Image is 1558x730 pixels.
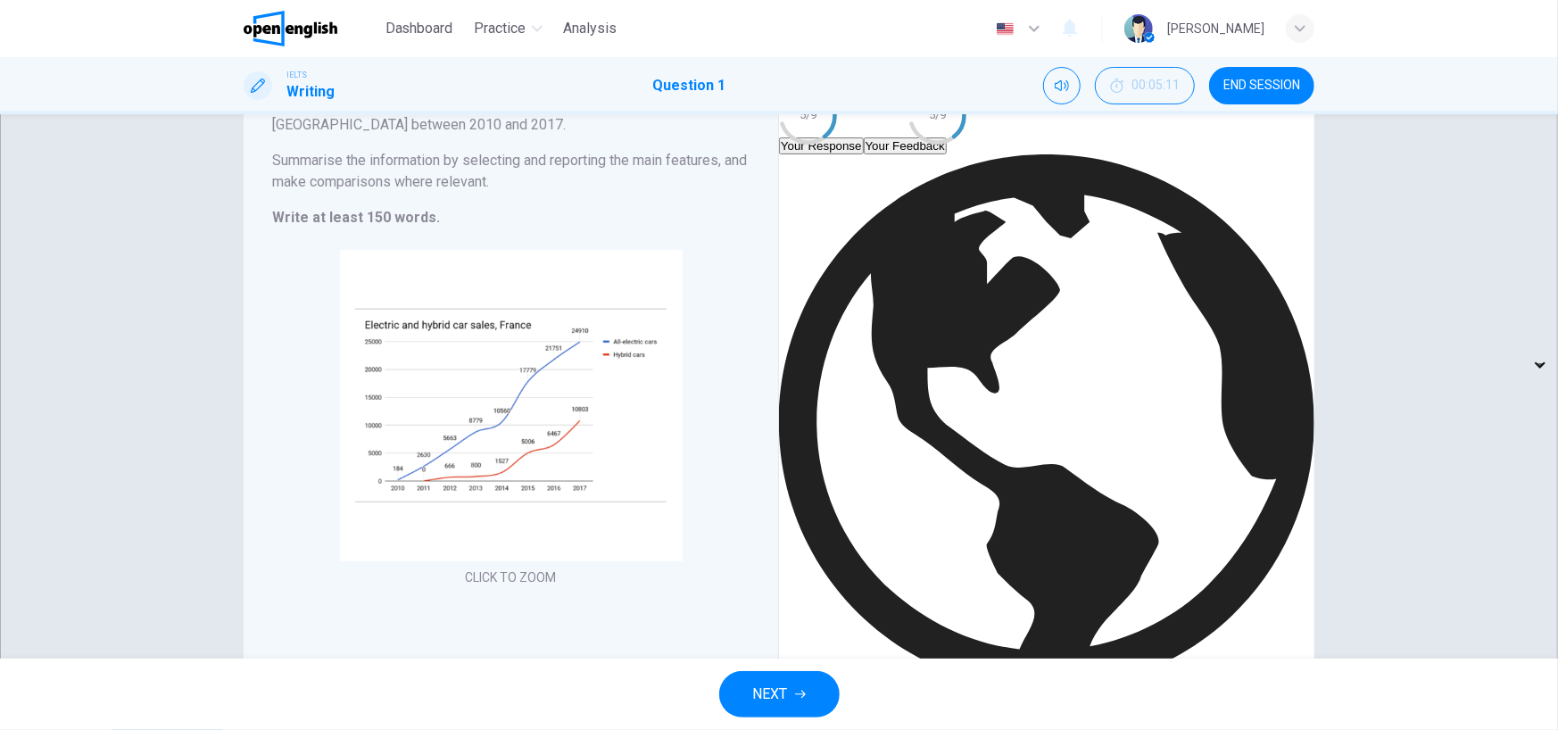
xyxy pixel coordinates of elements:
[1043,67,1081,104] div: Mute
[286,69,307,81] span: IELTS
[1131,79,1180,93] span: 00:05:11
[753,682,788,707] span: NEXT
[1095,67,1195,104] button: 00:05:11
[286,81,335,103] h1: Writing
[719,671,840,718] button: NEXT
[1209,67,1314,104] button: END SESSION
[272,150,750,193] h6: Summarise the information by selecting and reporting the main features, and make comparisons wher...
[468,12,550,45] button: Practice
[800,108,816,121] text: 5/9
[1167,18,1264,39] div: [PERSON_NAME]
[378,12,460,45] button: Dashboard
[864,137,947,154] button: Your Feedback
[929,108,946,121] text: 5/9
[1223,79,1300,93] span: END SESSION
[557,12,625,45] button: Analysis
[385,18,453,39] span: Dashboard
[1095,67,1195,104] div: Hide
[779,154,1314,718] div: Translate
[244,11,378,46] a: OpenEnglish logo
[272,209,440,226] strong: Write at least 150 words.
[779,137,1314,154] div: basic tabs example
[244,11,337,46] img: OpenEnglish logo
[779,137,864,154] button: Your Response
[1124,14,1153,43] img: Profile picture
[994,22,1016,36] img: en
[475,18,526,39] span: Practice
[564,18,617,39] span: Analysis
[272,93,750,136] h6: The chart below shows the number of all-electric and hybrid cars sold in [GEOGRAPHIC_DATA] betwee...
[652,75,725,96] h1: Question 1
